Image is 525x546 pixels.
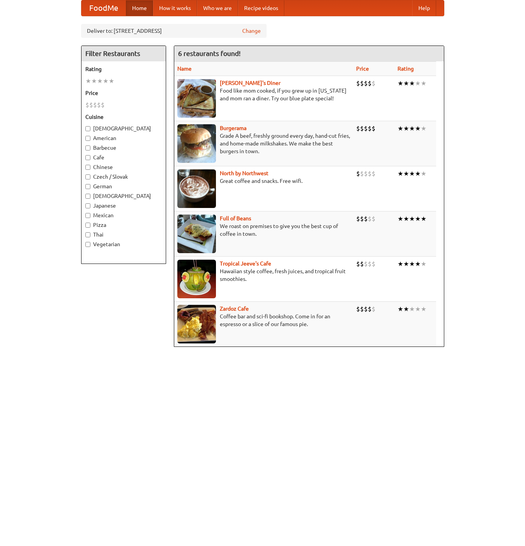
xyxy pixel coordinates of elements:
[356,305,360,313] li: $
[85,192,162,200] label: [DEMOGRAPHIC_DATA]
[177,177,350,185] p: Great coffee and snacks. Free wifi.
[85,101,89,109] li: $
[242,27,261,35] a: Change
[220,125,246,131] a: Burgerama
[81,24,267,38] div: Deliver to: [STREET_ADDRESS]
[85,145,90,150] input: Barbecue
[85,194,90,199] input: [DEMOGRAPHIC_DATA]
[153,0,197,16] a: How it works
[85,89,162,97] h5: Price
[364,260,368,268] li: $
[220,306,249,312] a: Zardoz Cafe
[220,80,280,86] a: [PERSON_NAME]'s Diner
[177,79,216,118] img: sallys.jpg
[409,169,415,178] li: ★
[398,169,403,178] li: ★
[85,134,162,142] label: American
[364,79,368,88] li: $
[126,0,153,16] a: Home
[368,305,372,313] li: $
[177,169,216,208] img: north.jpg
[403,260,409,268] li: ★
[85,77,91,85] li: ★
[177,66,192,72] a: Name
[97,101,101,109] li: $
[85,174,90,179] input: Czech / Slovak
[415,169,421,178] li: ★
[177,124,216,163] img: burgerama.jpg
[97,77,103,85] li: ★
[85,184,90,189] input: German
[238,0,284,16] a: Recipe videos
[109,77,114,85] li: ★
[85,113,162,121] h5: Cuisine
[368,260,372,268] li: $
[85,240,162,248] label: Vegetarian
[360,260,364,268] li: $
[177,267,350,283] p: Hawaiian style coffee, fresh juices, and tropical fruit smoothies.
[409,260,415,268] li: ★
[372,124,375,133] li: $
[177,313,350,328] p: Coffee bar and sci-fi bookshop. Come in for an espresso or a slice of our famous pie.
[177,132,350,155] p: Grade A beef, freshly ground every day, hand-cut fries, and home-made milkshakes. We make the bes...
[403,215,409,223] li: ★
[415,124,421,133] li: ★
[220,260,271,267] a: Tropical Jeeve's Cafe
[364,215,368,223] li: $
[372,305,375,313] li: $
[368,124,372,133] li: $
[177,215,216,253] img: beans.jpg
[356,66,369,72] a: Price
[398,215,403,223] li: ★
[368,79,372,88] li: $
[356,169,360,178] li: $
[398,260,403,268] li: ★
[356,260,360,268] li: $
[177,222,350,238] p: We roast on premises to give you the best cup of coffee in town.
[415,215,421,223] li: ★
[85,223,90,228] input: Pizza
[85,163,162,171] label: Chinese
[82,46,166,61] h4: Filter Restaurants
[415,79,421,88] li: ★
[178,50,241,57] ng-pluralize: 6 restaurants found!
[93,101,97,109] li: $
[89,101,93,109] li: $
[85,242,90,247] input: Vegetarian
[421,215,426,223] li: ★
[372,215,375,223] li: $
[415,305,421,313] li: ★
[82,0,126,16] a: FoodMe
[368,169,372,178] li: $
[197,0,238,16] a: Who we are
[220,170,268,176] a: North by Northwest
[85,144,162,152] label: Barbecue
[368,215,372,223] li: $
[85,232,90,237] input: Thai
[421,169,426,178] li: ★
[85,231,162,238] label: Thai
[360,124,364,133] li: $
[372,169,375,178] li: $
[421,260,426,268] li: ★
[220,215,251,221] a: Full of Beans
[403,305,409,313] li: ★
[364,169,368,178] li: $
[360,79,364,88] li: $
[85,126,90,131] input: [DEMOGRAPHIC_DATA]
[398,66,414,72] a: Rating
[403,169,409,178] li: ★
[421,124,426,133] li: ★
[412,0,436,16] a: Help
[103,77,109,85] li: ★
[372,260,375,268] li: $
[85,221,162,229] label: Pizza
[85,136,90,141] input: American
[421,79,426,88] li: ★
[177,305,216,343] img: zardoz.jpg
